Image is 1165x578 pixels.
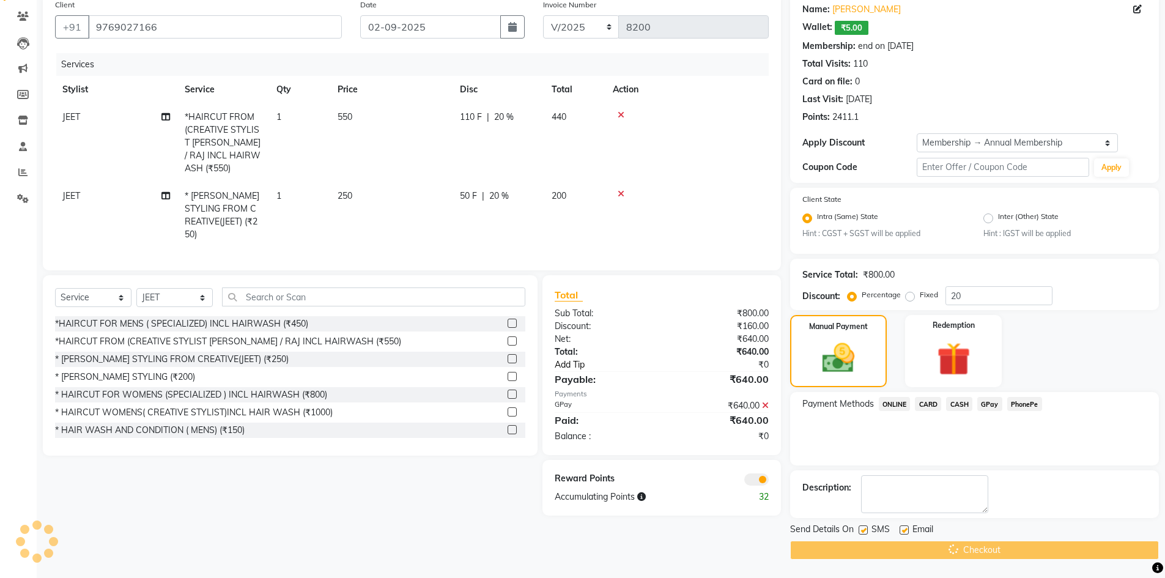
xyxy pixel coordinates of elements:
[802,398,874,410] span: Payment Methods
[662,333,778,346] div: ₹640.00
[555,289,583,302] span: Total
[862,289,901,300] label: Percentage
[846,93,872,106] div: [DATE]
[55,317,308,330] div: *HAIRCUT FOR MENS ( SPECIALIZED) INCL HAIRWASH (₹450)
[55,406,333,419] div: * HAIRCUT WOMENS( CREATIVE STYLIST)INCL HAIR WASH (₹1000)
[802,111,830,124] div: Points:
[832,3,901,16] a: [PERSON_NAME]
[863,269,895,281] div: ₹800.00
[920,289,938,300] label: Fixed
[546,472,662,486] div: Reward Points
[55,353,289,366] div: * [PERSON_NAME] STYLING FROM CREATIVE(JEET) (₹250)
[222,287,525,306] input: Search or Scan
[494,111,514,124] span: 20 %
[879,397,911,411] span: ONLINE
[933,320,975,331] label: Redemption
[605,76,769,103] th: Action
[185,190,259,240] span: * [PERSON_NAME] STYLING FROM CREATIVE(JEET) (₹250)
[269,76,330,103] th: Qty
[802,228,966,239] small: Hint : CGST + SGST will be applied
[662,399,778,412] div: ₹640.00
[802,93,843,106] div: Last Visit:
[276,111,281,122] span: 1
[912,523,933,538] span: Email
[55,335,401,348] div: *HAIRCUT FROM (CREATIVE STYLIST [PERSON_NAME] / RAJ INCL HAIRWASH (₹550)
[681,358,778,371] div: ₹0
[853,57,868,70] div: 110
[802,290,840,303] div: Discount:
[276,190,281,201] span: 1
[487,111,489,124] span: |
[546,346,662,358] div: Total:
[802,75,852,88] div: Card on file:
[555,389,768,399] div: Payments
[802,136,917,149] div: Apply Discount
[489,190,509,202] span: 20 %
[544,76,605,103] th: Total
[802,194,841,205] label: Client State
[983,228,1147,239] small: Hint : IGST will be applied
[546,307,662,320] div: Sub Total:
[662,430,778,443] div: ₹0
[546,399,662,412] div: GPay
[662,413,778,428] div: ₹640.00
[662,372,778,387] div: ₹640.00
[855,75,860,88] div: 0
[546,413,662,428] div: Paid:
[1094,158,1129,177] button: Apply
[835,21,868,35] span: ₹5.00
[546,320,662,333] div: Discount:
[546,333,662,346] div: Net:
[915,397,941,411] span: CARD
[817,211,878,226] label: Intra (Same) State
[62,190,80,201] span: JEET
[662,307,778,320] div: ₹800.00
[998,211,1059,226] label: Inter (Other) State
[662,320,778,333] div: ₹160.00
[460,111,482,124] span: 110 F
[546,491,719,503] div: Accumulating Points
[177,76,269,103] th: Service
[56,53,778,76] div: Services
[185,111,261,174] span: *HAIRCUT FROM (CREATIVE STYLIST [PERSON_NAME] / RAJ INCL HAIRWASH (₹550)
[802,161,917,174] div: Coupon Code
[917,158,1089,177] input: Enter Offer / Coupon Code
[790,523,854,538] span: Send Details On
[802,57,851,70] div: Total Visits:
[802,269,858,281] div: Service Total:
[55,424,245,437] div: * HAIR WASH AND CONDITION ( MENS) (₹150)
[802,21,832,35] div: Wallet:
[1007,397,1042,411] span: PhonePe
[662,346,778,358] div: ₹640.00
[88,15,342,39] input: Search by Name/Mobile/Email/Code
[552,190,566,201] span: 200
[832,111,859,124] div: 2411.1
[858,40,914,53] div: end on [DATE]
[482,190,484,202] span: |
[977,397,1002,411] span: GPay
[552,111,566,122] span: 440
[546,358,681,371] a: Add Tip
[55,15,89,39] button: +91
[802,40,856,53] div: Membership:
[546,430,662,443] div: Balance :
[802,3,830,16] div: Name:
[338,190,352,201] span: 250
[802,481,851,494] div: Description:
[812,339,865,377] img: _cash.svg
[55,388,327,401] div: * HAIRCUT FOR WOMENS (SPECIALIZED ) INCL HAIRWASH (₹800)
[62,111,80,122] span: JEET
[55,76,177,103] th: Stylist
[871,523,890,538] span: SMS
[330,76,453,103] th: Price
[460,190,477,202] span: 50 F
[453,76,544,103] th: Disc
[55,371,195,383] div: * [PERSON_NAME] STYLING (₹200)
[809,321,868,332] label: Manual Payment
[946,397,972,411] span: CASH
[926,338,981,380] img: _gift.svg
[720,491,778,503] div: 32
[546,372,662,387] div: Payable:
[338,111,352,122] span: 550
